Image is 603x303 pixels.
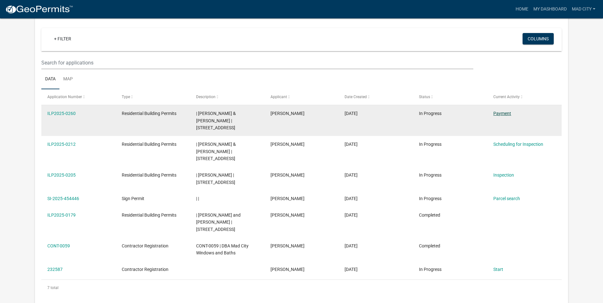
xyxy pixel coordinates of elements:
a: ILP2025-0205 [47,172,76,178]
span: Lucus Myers [271,172,305,178]
a: ILP2025-0260 [47,111,76,116]
datatable-header-cell: Applicant [264,89,339,104]
datatable-header-cell: Application Number [41,89,116,104]
span: In Progress [419,142,442,147]
span: Sign Permit [122,196,144,201]
a: Payment [493,111,511,116]
a: Start [493,267,503,272]
span: Type [122,95,130,99]
datatable-header-cell: Type [116,89,190,104]
a: ILP2025-0212 [47,142,76,147]
a: 232587 [47,267,63,272]
span: Contractor Registration [122,267,168,272]
a: Scheduling for Inspection [493,142,543,147]
span: Application Number [47,95,82,99]
span: 08/08/2025 [345,172,358,178]
a: mad city [569,3,598,15]
span: Lucus Myers [271,196,305,201]
a: ILP2025-0179 [47,212,76,218]
span: | | [196,196,199,201]
span: 09/15/2025 [345,111,358,116]
a: Parcel search [493,196,520,201]
a: Map [59,69,77,90]
a: CONT-0059 [47,243,70,248]
div: 7 total [41,280,562,296]
datatable-header-cell: Date Created [339,89,413,104]
span: | Felheim, Jeremy C and Brigid | 2610 N ORCHARD RD [196,212,241,232]
span: Residential Building Permits [122,142,176,147]
span: Lucus Myers [271,267,305,272]
datatable-header-cell: Status [413,89,487,104]
span: | Davis, Keenan & Tashema | 3410 WILDWOOD DR [196,142,236,161]
span: Residential Building Permits [122,172,176,178]
a: Inspection [493,172,514,178]
span: Description [196,95,216,99]
span: Lucus Myers [271,142,305,147]
div: collapse [35,17,568,302]
input: Search for applications [41,56,473,69]
a: + Filter [49,33,76,44]
span: Completed [419,243,440,248]
a: My Dashboard [531,3,569,15]
span: 06/03/2025 [345,212,358,218]
span: Lucus Myers [271,243,305,248]
span: CONT-0059 | DBA Mad City Windows and Baths [196,243,249,256]
span: Applicant [271,95,287,99]
button: Columns [523,33,554,44]
span: Completed [419,212,440,218]
span: In Progress [419,267,442,272]
span: 03/13/2024 [345,267,358,272]
span: In Progress [419,172,442,178]
span: Lucus Myers [271,212,305,218]
span: Current Activity [493,95,520,99]
a: Data [41,69,59,90]
span: 07/24/2025 [345,196,358,201]
datatable-header-cell: Description [190,89,264,104]
span: Status [419,95,430,99]
a: SI-2025-454446 [47,196,79,201]
span: In Progress [419,111,442,116]
span: Lucus Myers [271,111,305,116]
span: | Stevens, Richard J & Ruth V | 3690 ROSEWOOD DR [196,111,236,131]
span: In Progress [419,196,442,201]
span: Residential Building Permits [122,212,176,218]
datatable-header-cell: Current Activity [487,89,562,104]
span: Contractor Registration [122,243,168,248]
span: Date Created [345,95,367,99]
span: 08/13/2025 [345,142,358,147]
span: 04/01/2025 [345,243,358,248]
span: | FITE, SHERRY L | 1128 W PLAINVIEW DR [196,172,235,185]
span: Residential Building Permits [122,111,176,116]
a: Home [513,3,531,15]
